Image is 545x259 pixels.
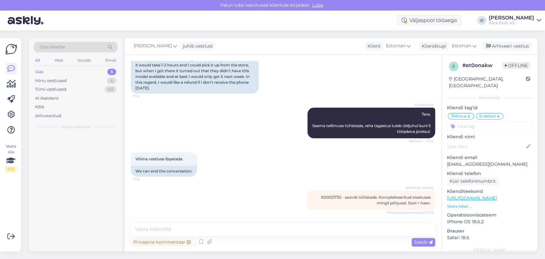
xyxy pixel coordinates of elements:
span: e [452,64,455,69]
div: Arhiveeritud [35,113,61,119]
input: Lisa tag [447,121,532,131]
div: Arhiveeri vestlus [482,42,532,50]
span: [PERSON_NAME] [134,42,172,50]
span: 17:15 [133,177,157,182]
div: Klick Eesti AS [489,20,534,26]
div: Tiimi vestlused [35,86,66,93]
div: [PERSON_NAME] [447,248,532,253]
div: All [34,56,41,65]
span: Eraklient [479,114,496,118]
div: Hello, I ordered a new iPhone 17 256GB model from the online store because it said that the phone... [131,48,259,94]
p: [EMAIL_ADDRESS][DOMAIN_NAME] [447,161,532,168]
p: Safari 18.6 [447,234,532,241]
div: Klienditugi [419,43,446,50]
div: O [477,16,486,25]
div: 42 [105,86,116,93]
div: Kõik [35,104,44,110]
div: Väljaspool tööaega [397,15,462,26]
div: Uus [35,69,43,75]
input: Lisa nimi [447,143,525,150]
span: Nähtud ✓ 17:14 [409,139,433,143]
p: Brauser [447,228,532,234]
div: [PERSON_NAME] [489,15,534,20]
span: Estonian [386,42,405,50]
span: Luba [310,2,325,8]
span: Võime vestluse lõpetada. [135,156,183,161]
span: 17:14 [133,94,157,99]
div: 3 [107,69,116,75]
div: Privaatne kommentaar [131,238,193,247]
span: Tellimus [451,114,467,118]
span: [PERSON_NAME] [406,186,433,190]
span: AI Assistent [409,103,433,107]
div: Vaata siia [5,143,17,172]
img: Askly Logo [5,43,17,55]
span: Offline [502,62,530,69]
p: Operatsioonisüsteem [447,212,532,218]
p: Kliendi email [447,154,532,161]
span: Privaatne kommentaar | 17:18 [387,210,433,215]
span: Uued vestlused [61,124,91,130]
div: Socials [76,56,92,65]
div: 4 [107,78,116,84]
div: Küsi telefoninumbrit [447,177,498,186]
div: Kliendi info [447,95,532,101]
div: We can end the conversation. [131,166,197,177]
p: Kliendi nimi [447,133,532,140]
p: iPhone OS 18.6.2 [447,218,532,225]
div: # et0onakw [462,62,502,69]
div: Email [104,56,117,65]
div: Minu vestlused [35,78,67,84]
div: 1 / 3 [5,166,17,172]
div: Klient [365,43,381,50]
p: Kliendi tag'id [447,104,532,111]
div: Web [53,56,64,65]
div: AI Assistent [35,95,59,102]
a: [URL][DOMAIN_NAME] [447,195,497,201]
span: Saada [414,239,433,245]
a: [PERSON_NAME]Klick Eesti AS [489,15,541,26]
div: juhib vestlust [180,43,213,50]
span: Otsi kliente [40,44,65,50]
p: Klienditeekond [447,188,532,195]
div: [GEOGRAPHIC_DATA], [GEOGRAPHIC_DATA] [449,76,526,89]
span: #200217112 - soovib tühistada. Komplekteeritud staatuses mingil põhjusel. Sool + haav. [321,195,431,205]
p: Kliendi telefon [447,170,532,177]
span: Estonian [452,42,471,50]
p: Vaata edasi ... [447,203,532,209]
